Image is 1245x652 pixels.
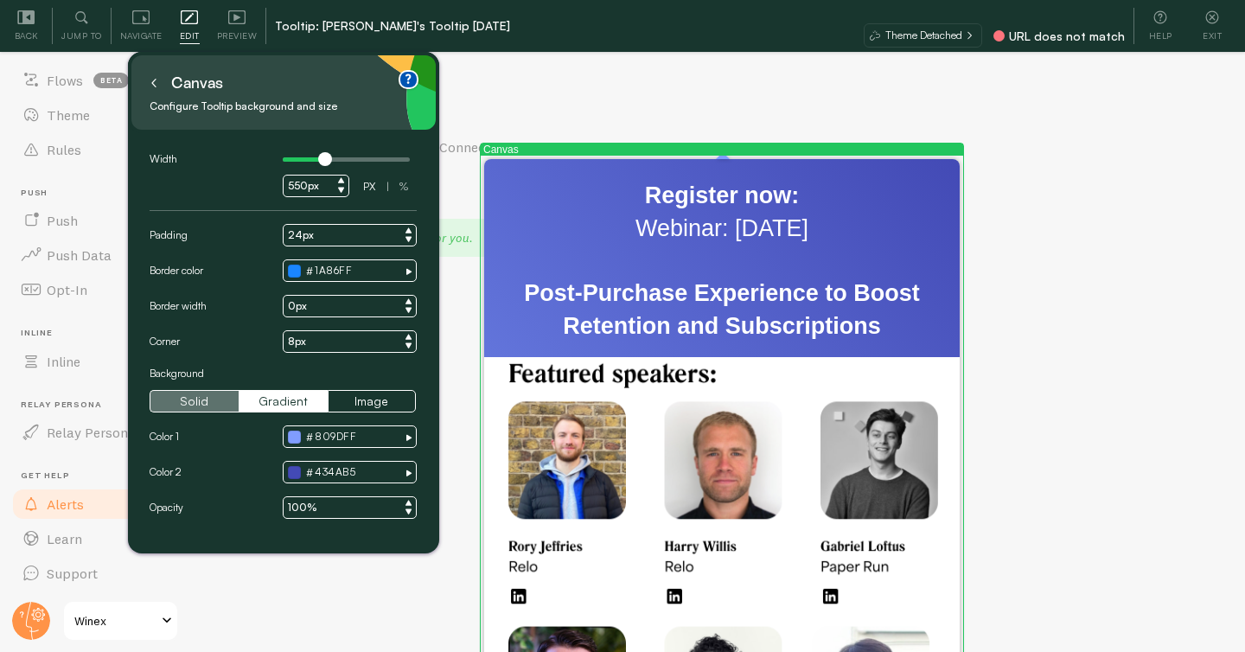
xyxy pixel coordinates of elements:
[10,521,188,556] a: Learn
[21,328,188,339] span: Inline
[10,556,188,591] a: Support
[10,272,188,307] a: Opt-In
[10,415,188,450] a: Relay Persona new
[241,137,656,177] p: If there are any issues with your Connections, we will update you here
[47,495,84,513] span: Alerts
[21,188,188,199] span: Push
[47,141,81,158] span: Rules
[47,353,80,370] span: Inline
[21,400,188,411] span: Relay Persona
[47,281,87,298] span: Opt-In
[10,238,188,272] a: Push Data
[74,610,156,631] span: Winex
[10,487,188,521] a: Alerts
[47,530,82,547] span: Learn
[10,98,188,132] a: Theme
[645,182,800,208] strong: Register now:
[10,63,188,98] a: Flows beta
[62,600,179,642] a: Winex
[10,132,188,167] a: Rules
[21,470,188,482] span: Get Help
[505,180,939,343] h2: Webinar: [DATE]
[10,344,188,379] a: Inline
[47,424,136,441] span: Relay Persona
[524,280,920,339] strong: Post-Purchase Experience to Boost Retention and Subscriptions
[47,72,83,89] span: Flows
[47,106,90,124] span: Theme
[93,73,129,88] span: beta
[47,246,112,264] span: Push Data
[10,203,188,238] a: Push
[47,212,78,229] span: Push
[47,565,98,582] span: Support
[241,97,1203,132] h1: Alerts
